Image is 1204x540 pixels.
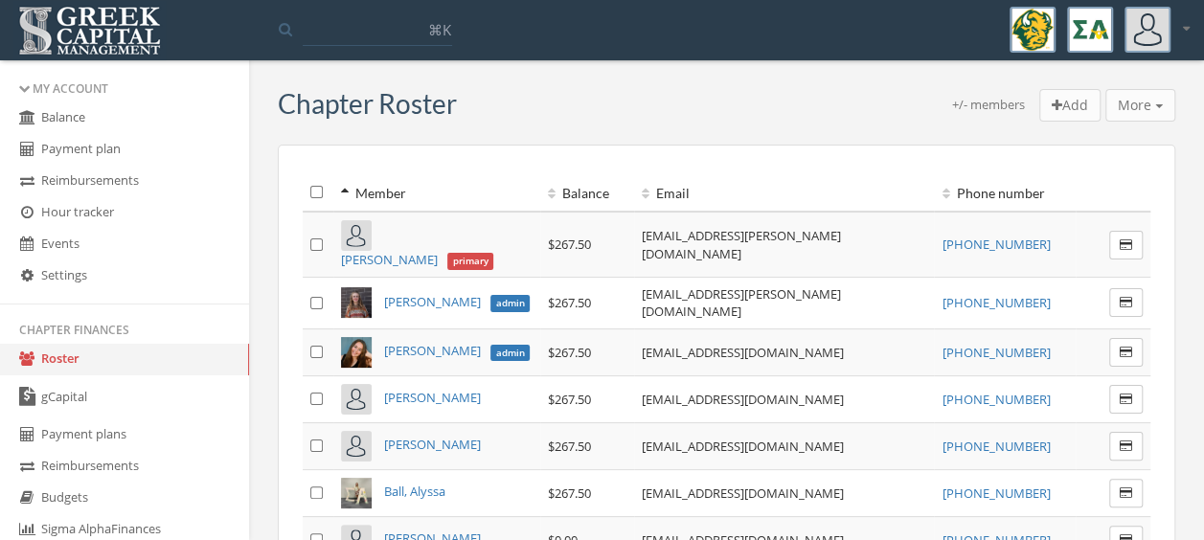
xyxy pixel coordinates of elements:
a: [EMAIL_ADDRESS][DOMAIN_NAME] [642,391,844,408]
span: ⌘K [428,20,451,39]
th: Member [333,174,540,212]
span: [PERSON_NAME] [384,293,481,310]
a: [EMAIL_ADDRESS][DOMAIN_NAME] [642,438,844,455]
a: [EMAIL_ADDRESS][DOMAIN_NAME] [642,484,844,502]
span: admin [490,295,531,312]
a: [EMAIL_ADDRESS][DOMAIN_NAME] [642,344,844,361]
a: [PERSON_NAME] [384,389,481,406]
a: [PHONE_NUMBER] [942,344,1050,361]
span: $267.50 [548,344,591,361]
span: [PERSON_NAME] [384,342,481,359]
span: $267.50 [548,484,591,502]
div: My Account [19,80,230,97]
th: Phone number [934,174,1075,212]
span: admin [490,345,531,362]
a: [PERSON_NAME]admin [384,342,530,359]
a: [PERSON_NAME]admin [384,293,530,310]
a: [EMAIL_ADDRESS][PERSON_NAME][DOMAIN_NAME] [642,285,841,321]
a: [PHONE_NUMBER] [942,484,1050,502]
span: $267.50 [548,391,591,408]
span: $267.50 [548,294,591,311]
span: [PERSON_NAME] [341,251,438,268]
a: [PHONE_NUMBER] [942,438,1050,455]
a: [PERSON_NAME]primary [341,251,493,268]
th: Balance [540,174,634,212]
a: [PERSON_NAME] [384,436,481,453]
span: $267.50 [548,236,591,253]
a: [PHONE_NUMBER] [942,294,1050,311]
span: primary [447,253,494,270]
a: [PHONE_NUMBER] [942,236,1050,253]
div: +/- members [952,96,1025,123]
a: [PHONE_NUMBER] [942,391,1050,408]
h3: Chapter Roster [278,89,457,119]
a: [EMAIL_ADDRESS][PERSON_NAME][DOMAIN_NAME] [642,227,841,262]
th: Email [634,174,935,212]
a: Ball, Alyssa [384,483,445,500]
span: $267.50 [548,438,591,455]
